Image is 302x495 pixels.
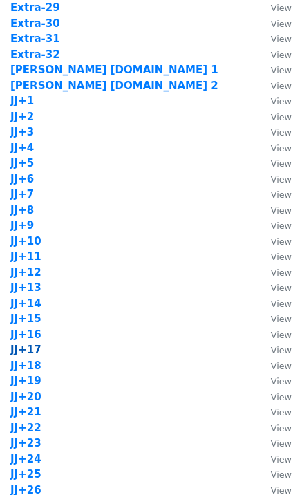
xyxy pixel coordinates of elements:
[257,32,292,45] a: View
[10,468,41,480] a: JJ+25
[10,312,41,325] a: JJ+15
[257,17,292,30] a: View
[233,429,302,495] iframe: Chat Widget
[257,266,292,279] a: View
[257,64,292,76] a: View
[271,127,292,138] small: View
[10,111,34,123] a: JJ+2
[257,250,292,263] a: View
[271,205,292,216] small: View
[271,407,292,418] small: View
[257,1,292,14] a: View
[271,19,292,29] small: View
[10,235,41,247] strong: JJ+10
[271,65,292,75] small: View
[10,188,34,200] a: JJ+7
[10,80,218,92] a: [PERSON_NAME] [DOMAIN_NAME] 2
[10,204,34,216] a: JJ+8
[10,64,218,76] a: [PERSON_NAME] [DOMAIN_NAME] 1
[10,453,41,465] a: JJ+24
[10,142,34,154] a: JJ+4
[257,375,292,387] a: View
[271,299,292,309] small: View
[10,219,34,232] a: JJ+9
[257,281,292,294] a: View
[10,422,41,434] strong: JJ+22
[271,330,292,340] small: View
[271,3,292,13] small: View
[257,406,292,418] a: View
[271,314,292,324] small: View
[10,32,60,45] a: Extra-31
[271,361,292,371] small: View
[257,204,292,216] a: View
[271,143,292,153] small: View
[10,48,60,61] strong: Extra-32
[10,157,34,169] strong: JJ+5
[271,268,292,278] small: View
[271,96,292,106] small: View
[257,359,292,372] a: View
[10,1,60,14] a: Extra-29
[257,111,292,123] a: View
[10,375,41,387] strong: JJ+19
[257,126,292,138] a: View
[271,221,292,231] small: View
[271,174,292,185] small: View
[257,48,292,61] a: View
[257,344,292,356] a: View
[257,219,292,232] a: View
[257,235,292,247] a: View
[257,173,292,185] a: View
[271,236,292,247] small: View
[257,391,292,403] a: View
[10,297,41,310] a: JJ+14
[257,297,292,310] a: View
[257,312,292,325] a: View
[271,392,292,402] small: View
[271,112,292,122] small: View
[10,344,41,356] a: JJ+17
[10,437,41,449] a: JJ+23
[10,328,41,341] a: JJ+16
[257,328,292,341] a: View
[10,266,41,279] strong: JJ+12
[10,17,60,30] a: Extra-30
[10,391,41,403] a: JJ+20
[10,250,41,263] a: JJ+11
[10,95,34,107] strong: JJ+1
[271,81,292,91] small: View
[257,157,292,169] a: View
[271,50,292,60] small: View
[257,142,292,154] a: View
[271,252,292,262] small: View
[257,80,292,92] a: View
[257,422,292,434] a: View
[271,189,292,200] small: View
[271,283,292,293] small: View
[10,406,41,418] a: JJ+21
[271,34,292,44] small: View
[10,173,34,185] a: JJ+6
[257,188,292,200] a: View
[10,126,34,138] a: JJ+3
